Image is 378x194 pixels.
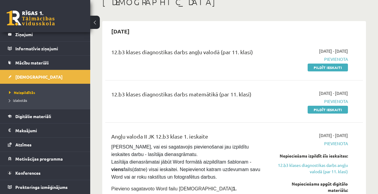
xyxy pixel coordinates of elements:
[15,142,32,147] span: Atzīmes
[111,48,266,59] div: 12.b3 klases diagnostikas darbs angļu valodā (par 11. klasi)
[8,152,83,166] a: Motivācijas programma
[15,60,49,65] span: Mācību materiāli
[9,98,27,103] span: Izlabotās
[308,106,348,114] a: Pildīt ieskaiti
[8,124,83,137] a: Maksājumi
[111,167,124,172] strong: viens
[7,11,55,26] a: Rīgas 1. Tālmācības vidusskola
[111,90,266,101] div: 12.b3 klases diagnostikas darbs matemātikā (par 11. klasi)
[15,124,83,137] legend: Maksājumi
[111,144,262,180] span: [PERSON_NAME], vai esi sagatavojis pievienošanai jau izpildītu ieskaites darbu - lasītāja dienasg...
[275,98,348,105] span: Pievienota
[275,181,348,193] div: Nepieciešams apgūt digitālo materiālu:
[308,64,348,71] a: Pildīt ieskaiti
[15,74,63,80] span: [DEMOGRAPHIC_DATA]
[8,27,83,41] a: Ziņojumi
[15,27,83,41] legend: Ziņojumi
[8,180,83,194] a: Proktoringa izmēģinājums
[8,166,83,180] a: Konferences
[9,90,84,95] a: Neizpildītās
[275,153,348,159] div: Nepieciešams izpildīt šīs ieskaites:
[275,140,348,147] span: Pievienota
[275,56,348,62] span: Pievienota
[15,184,68,190] span: Proktoringa izmēģinājums
[105,24,136,38] h2: [DATE]
[8,138,83,152] a: Atzīmes
[15,42,83,55] legend: Informatīvie ziņojumi
[8,109,83,123] a: Digitālie materiāli
[15,114,51,119] span: Digitālie materiāli
[111,132,266,143] div: Angļu valoda II JK 12.b3 klase 1. ieskaite
[9,98,84,103] a: Izlabotās
[275,162,348,175] a: 12.b3 klases diagnostikas darbs angļu valodā (par 11. klasi)
[15,170,41,176] span: Konferences
[319,48,348,54] span: [DATE] - [DATE]
[9,90,35,95] span: Neizpildītās
[8,70,83,84] a: [DEMOGRAPHIC_DATA]
[8,42,83,55] a: Informatīvie ziņojumi
[319,132,348,139] span: [DATE] - [DATE]
[319,90,348,96] span: [DATE] - [DATE]
[8,56,83,70] a: Mācību materiāli
[15,156,63,161] span: Motivācijas programma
